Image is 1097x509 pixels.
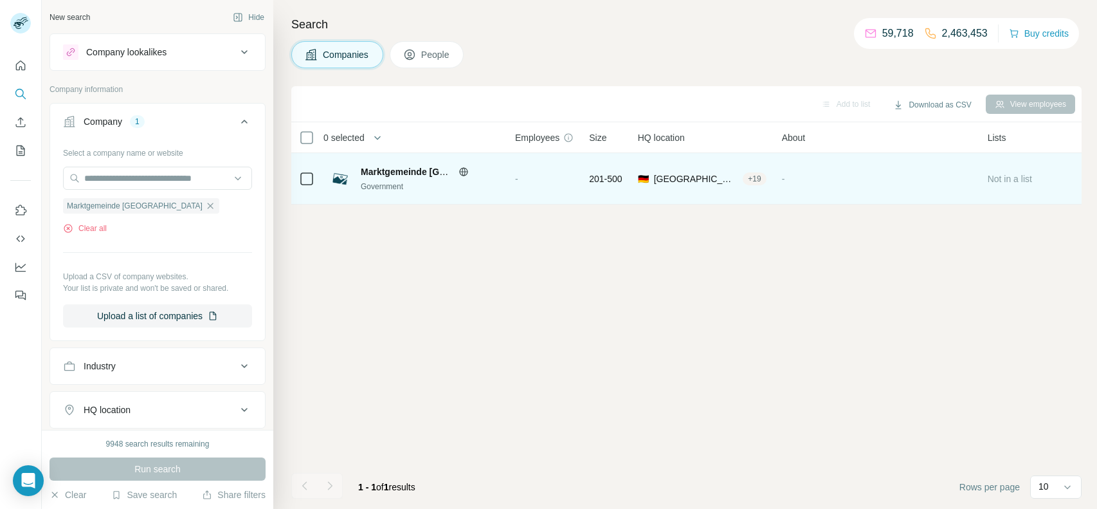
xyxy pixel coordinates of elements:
[50,351,265,382] button: Industry
[63,223,107,234] button: Clear all
[10,199,31,222] button: Use Surfe on LinkedIn
[384,482,389,492] span: 1
[323,131,365,144] span: 0 selected
[10,255,31,279] button: Dashboard
[882,26,914,41] p: 59,718
[130,116,145,127] div: 1
[67,200,203,212] span: Marktgemeinde [GEOGRAPHIC_DATA]
[1038,480,1049,493] p: 10
[84,360,116,373] div: Industry
[589,172,622,185] span: 201-500
[202,488,266,501] button: Share filters
[782,174,785,184] span: -
[50,394,265,425] button: HQ location
[13,465,44,496] div: Open Intercom Messenger
[654,172,738,185] span: [GEOGRAPHIC_DATA], [GEOGRAPHIC_DATA]
[358,482,376,492] span: 1 - 1
[86,46,167,59] div: Company lookalikes
[10,54,31,77] button: Quick start
[988,174,1032,184] span: Not in a list
[515,131,559,144] span: Employees
[323,48,370,61] span: Companies
[224,8,273,27] button: Hide
[376,482,384,492] span: of
[515,174,518,184] span: -
[63,142,252,159] div: Select a company name or website
[1009,24,1069,42] button: Buy credits
[50,37,265,68] button: Company lookalikes
[111,488,177,501] button: Save search
[330,169,350,189] img: Logo of Marktgemeinde Markt Wald
[638,172,649,185] span: 🇩🇪
[959,481,1020,494] span: Rows per page
[361,181,500,192] div: Government
[10,82,31,106] button: Search
[10,284,31,307] button: Feedback
[10,227,31,250] button: Use Surfe API
[638,131,685,144] span: HQ location
[50,488,86,501] button: Clear
[50,106,265,142] button: Company1
[884,95,980,115] button: Download as CSV
[291,15,1082,33] h4: Search
[50,84,266,95] p: Company information
[782,131,806,144] span: About
[743,173,766,185] div: + 19
[988,131,1006,144] span: Lists
[361,167,525,177] span: Marktgemeinde [GEOGRAPHIC_DATA]
[84,403,131,416] div: HQ location
[589,131,606,144] span: Size
[358,482,415,492] span: results
[106,438,210,450] div: 9948 search results remaining
[63,271,252,282] p: Upload a CSV of company websites.
[421,48,451,61] span: People
[10,139,31,162] button: My lists
[50,12,90,23] div: New search
[10,111,31,134] button: Enrich CSV
[63,282,252,294] p: Your list is private and won't be saved or shared.
[942,26,988,41] p: 2,463,453
[63,304,252,328] button: Upload a list of companies
[84,115,122,128] div: Company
